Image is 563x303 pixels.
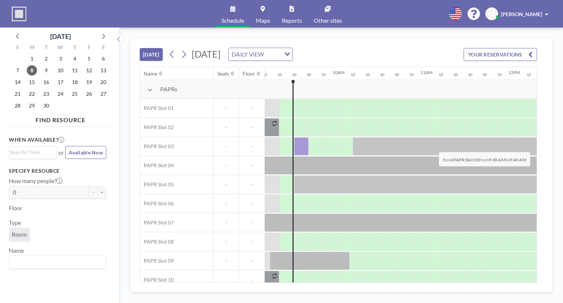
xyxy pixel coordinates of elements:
span: - [214,105,239,112]
span: DAILY VIEW [230,50,265,59]
span: - [214,200,239,207]
span: - [239,105,265,112]
div: 50 [321,72,326,77]
span: Sunday, September 14, 2025 [12,77,23,87]
span: PAPR Slot 07 [140,219,174,226]
span: PAPR Slot 06 [140,200,174,207]
button: Available Now [65,146,106,159]
label: Type [9,219,21,226]
span: - [239,219,265,226]
span: - [214,238,239,245]
div: 10AM [332,70,345,75]
span: - [214,162,239,169]
div: 40 [395,72,399,77]
div: 50 [497,72,502,77]
span: - [214,277,239,283]
div: Search for option [229,48,292,61]
div: T [67,43,82,53]
h4: FIND RESOURCE [9,113,112,124]
span: Sunday, September 7, 2025 [12,65,23,76]
div: 30 [468,72,472,77]
button: YOUR RESERVATIONS [464,48,537,61]
div: 11AM [420,70,433,75]
span: - [214,124,239,131]
span: Available Now [69,149,103,156]
span: - [239,124,265,131]
div: Search for option [9,256,106,269]
span: - [239,181,265,188]
span: Thursday, September 4, 2025 [70,54,80,64]
span: Friday, September 5, 2025 [84,54,94,64]
button: [DATE] [140,48,163,61]
span: Tuesday, September 16, 2025 [41,77,51,87]
div: 20 [365,72,370,77]
button: - [89,186,97,198]
span: Tuesday, September 23, 2025 [41,89,51,99]
span: PAPRs [160,85,177,93]
div: 30 [292,72,297,77]
div: 10 [527,72,531,77]
span: Tuesday, September 2, 2025 [41,54,51,64]
label: Name [9,247,24,254]
span: Tuesday, September 9, 2025 [41,65,51,76]
span: Thursday, September 18, 2025 [70,77,80,87]
span: Reports [282,18,302,23]
span: Thursday, September 11, 2025 [70,65,80,76]
div: 12PM [508,70,520,75]
span: Thursday, September 25, 2025 [70,89,80,99]
div: Search for option [9,147,56,158]
span: DF [489,11,495,17]
span: Monday, September 8, 2025 [27,65,37,76]
span: Sunday, September 21, 2025 [12,89,23,99]
span: PAPR Slot 01 [140,105,174,112]
span: - [214,258,239,264]
b: PAPR Slot 03 [453,157,479,163]
span: [PERSON_NAME] [501,11,542,17]
span: Monday, September 15, 2025 [27,77,37,87]
div: 10 [263,72,267,77]
label: Floor [9,204,22,212]
span: - [239,143,265,150]
div: 10 [439,72,443,77]
img: organization-logo [12,7,26,21]
div: F [82,43,96,53]
div: T [39,43,54,53]
span: Wednesday, September 10, 2025 [55,65,66,76]
span: [DATE] [192,48,221,59]
div: S [96,43,110,53]
div: 10 [351,72,355,77]
span: - [239,238,265,245]
span: Maps [256,18,270,23]
span: Sunday, September 28, 2025 [12,101,23,111]
div: 20 [453,72,458,77]
span: Monday, September 29, 2025 [27,101,37,111]
div: 20 [277,72,282,77]
div: 40 [483,72,487,77]
span: Saturday, September 27, 2025 [98,89,108,99]
span: Wednesday, September 17, 2025 [55,77,66,87]
span: Other sites [314,18,342,23]
span: PAPR Slot 05 [140,181,174,188]
div: M [25,43,39,53]
span: - [214,181,239,188]
div: [DATE] [50,31,71,41]
div: 40 [307,72,311,77]
input: Search for option [10,148,52,156]
span: Wednesday, September 24, 2025 [55,89,66,99]
span: or [58,149,64,156]
span: Book from to [439,152,530,167]
span: Monday, September 22, 2025 [27,89,37,99]
span: - [239,162,265,169]
div: Floor [243,70,255,77]
span: Monday, September 1, 2025 [27,54,37,64]
span: Friday, September 19, 2025 [84,77,94,87]
span: Schedule [221,18,244,23]
span: Friday, September 12, 2025 [84,65,94,76]
div: S [11,43,25,53]
span: - [239,258,265,264]
span: Room [12,231,27,238]
div: 50 [409,72,414,77]
div: 30 [380,72,384,77]
h3: Specify resource [9,168,106,174]
span: PAPR Slot 03 [140,143,174,150]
